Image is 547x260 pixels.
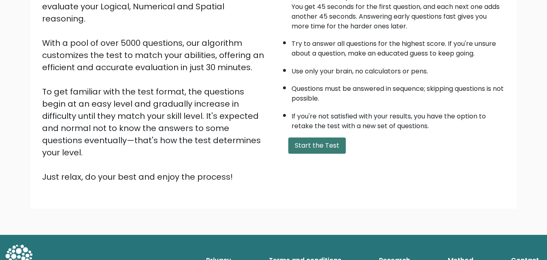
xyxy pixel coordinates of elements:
li: Try to answer all questions for the highest score. If you're unsure about a question, make an edu... [292,35,505,58]
li: Questions must be answered in sequence; skipping questions is not possible. [292,80,505,103]
button: Start the Test [288,138,346,154]
li: Use only your brain, no calculators or pens. [292,62,505,76]
li: If you're not satisfied with your results, you have the option to retake the test with a new set ... [292,107,505,131]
